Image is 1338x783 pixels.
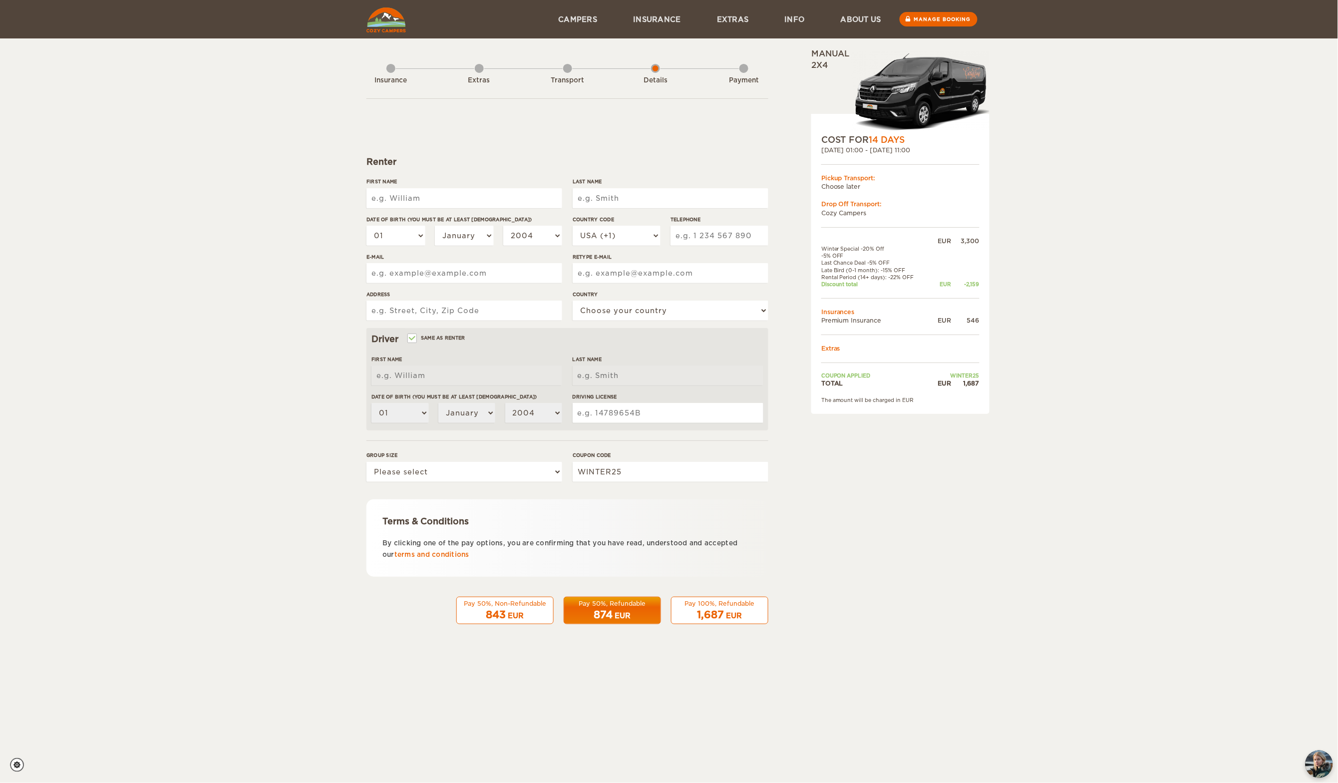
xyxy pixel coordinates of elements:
input: e.g. Street, City, Zip Code [366,301,562,321]
div: Driver [371,333,763,345]
div: EUR [508,611,524,621]
div: Pay 50%, Refundable [570,599,655,608]
button: Pay 50%, Non-Refundable 843 EUR [456,597,554,625]
label: Driving License [573,393,763,400]
td: Late Bird (0-1 month): -15% OFF [821,267,931,274]
span: 874 [594,609,613,621]
td: WINTER25 [931,372,980,379]
label: Country Code [573,216,661,223]
div: 3,300 [952,237,980,245]
div: Details [628,76,683,85]
label: Address [366,291,562,298]
div: [DATE] 01:00 - [DATE] 11:00 [821,146,980,154]
input: e.g. example@example.com [366,263,562,283]
td: Last Chance Deal -5% OFF [821,259,931,266]
td: Rental Period (14+ days): -22% OFF [821,274,931,281]
span: 1,687 [697,609,724,621]
div: 1,687 [952,379,980,388]
label: First Name [366,178,562,185]
div: Transport [540,76,595,85]
div: Manual 2x4 [811,48,990,134]
label: Retype E-mail [573,253,768,261]
a: Manage booking [900,12,978,26]
p: By clicking one of the pay options, you are confirming that you have read, understood and accepte... [382,537,752,561]
label: Coupon code [573,451,768,459]
div: EUR [615,611,631,621]
div: Insurance [363,76,418,85]
span: 14 Days [869,135,905,145]
input: e.g. example@example.com [573,263,768,283]
td: Winter Special -20% Off [821,245,931,252]
div: Drop Off Transport: [821,200,980,208]
div: EUR [931,379,952,388]
input: e.g. William [371,366,562,386]
label: E-mail [366,253,562,261]
td: TOTAL [821,379,931,388]
button: chat-button [1306,751,1333,778]
img: Langur-m-c-logo-2.png [851,51,990,134]
div: EUR [931,316,952,325]
button: Pay 50%, Refundable 874 EUR [564,597,661,625]
td: Coupon applied [821,372,931,379]
label: Group size [366,451,562,459]
td: -5% OFF [821,252,931,259]
td: Premium Insurance [821,316,931,325]
label: Last Name [573,356,763,363]
div: Payment [716,76,771,85]
td: Choose later [821,182,980,191]
div: The amount will be charged in EUR [821,396,980,403]
td: Extras [821,344,980,353]
div: Pay 100%, Refundable [677,599,762,608]
div: Pickup Transport: [821,174,980,182]
img: Cozy Campers [366,7,406,32]
label: Country [573,291,768,298]
a: terms and conditions [394,551,469,558]
input: Same as renter [408,336,415,343]
div: EUR [726,611,742,621]
div: COST FOR [821,134,980,146]
label: Telephone [670,216,768,223]
input: e.g. 1 234 567 890 [670,226,768,246]
span: 843 [486,609,506,621]
td: Discount total [821,281,931,288]
input: e.g. Smith [573,366,763,386]
td: Cozy Campers [821,209,980,217]
label: Last Name [573,178,768,185]
div: Pay 50%, Non-Refundable [463,599,547,608]
label: Date of birth (You must be at least [DEMOGRAPHIC_DATA]) [371,393,562,400]
input: e.g. 14789654B [573,403,763,423]
div: EUR [931,281,952,288]
div: Extras [452,76,507,85]
input: e.g. William [366,188,562,208]
td: Insurances [821,308,980,316]
div: -2,159 [952,281,980,288]
input: e.g. Smith [573,188,768,208]
div: EUR [931,237,952,245]
a: Cookie settings [10,758,30,772]
div: 546 [952,316,980,325]
div: Terms & Conditions [382,515,752,527]
button: Pay 100%, Refundable 1,687 EUR [671,597,768,625]
div: Renter [366,156,768,168]
img: Freyja at Cozy Campers [1306,751,1333,778]
label: Date of birth (You must be at least [DEMOGRAPHIC_DATA]) [366,216,562,223]
label: Same as renter [408,333,465,343]
label: First Name [371,356,562,363]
